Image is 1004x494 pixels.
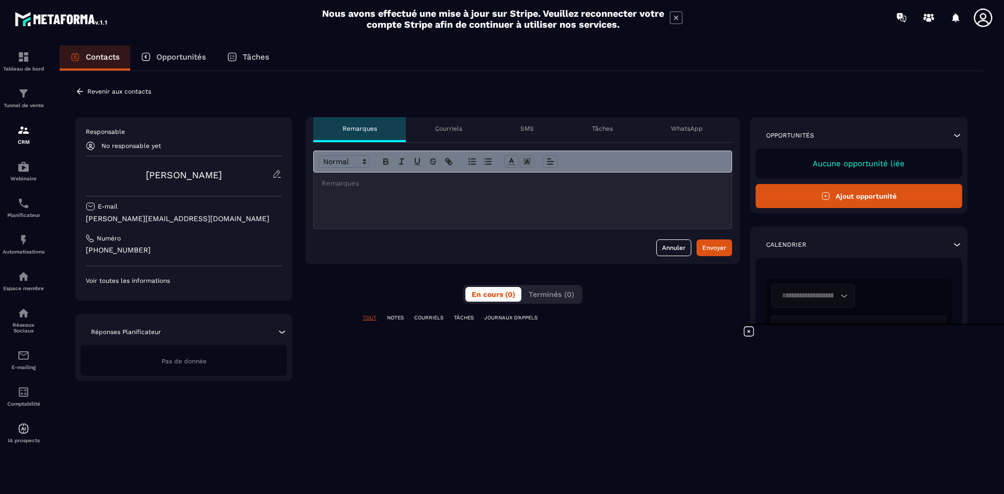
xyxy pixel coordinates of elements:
img: scheduler [17,197,30,210]
button: Envoyer [697,239,732,256]
p: Revenir aux contacts [87,88,151,95]
p: No responsable yet [101,142,161,150]
p: Automatisations [3,249,44,255]
img: automations [17,160,30,173]
img: automations [17,270,30,283]
a: [PERSON_NAME] [146,169,222,180]
p: JOURNAUX D'APPELS [484,314,538,321]
p: Contacts [86,52,120,62]
button: Ajout opportunité [756,184,962,208]
p: IA prospects [3,438,44,443]
a: Opportunités [130,45,216,71]
p: Voir toutes les informations [86,277,282,285]
p: Webinaire [3,176,44,181]
img: email [17,349,30,362]
button: Terminés (0) [522,287,580,302]
button: Annuler [656,239,691,256]
p: Numéro [97,234,121,243]
a: automationsautomationsWebinaire [3,153,44,189]
p: Opportunités [766,131,814,140]
p: Aucune opportunité liée [766,159,952,168]
span: Terminés (0) [529,290,574,298]
a: emailemailE-mailing [3,341,44,378]
p: CRM [3,139,44,145]
p: Opportunités [156,52,206,62]
img: automations [17,234,30,246]
button: En cours (0) [465,287,521,302]
a: formationformationCRM [3,116,44,153]
p: Tunnel de vente [3,102,44,108]
p: COURRIELS [414,314,443,321]
span: Pas de donnée [162,358,207,365]
p: Tâches [592,124,613,133]
a: automationsautomationsAutomatisations [3,226,44,262]
p: TÂCHES [454,314,474,321]
a: Tâches [216,45,280,71]
a: formationformationTunnel de vente [3,79,44,116]
h2: Nous avons effectué une mise à jour sur Stripe. Veuillez reconnecter votre compte Stripe afin de ... [322,8,665,30]
img: social-network [17,307,30,319]
span: En cours (0) [472,290,515,298]
img: automations [17,422,30,435]
p: Réseaux Sociaux [3,322,44,334]
a: automationsautomationsEspace membre [3,262,44,299]
p: Calendrier [766,240,806,249]
p: SMS [520,124,534,133]
a: Contacts [60,45,130,71]
p: Réponses Planificateur [91,328,161,336]
img: accountant [17,386,30,398]
p: Remarques [343,124,377,133]
a: social-networksocial-networkRéseaux Sociaux [3,299,44,341]
p: NOTES [387,314,404,321]
p: E-mailing [3,364,44,370]
a: accountantaccountantComptabilité [3,378,44,415]
img: formation [17,124,30,136]
p: Espace membre [3,285,44,291]
p: [PHONE_NUMBER] [86,245,282,255]
p: E-mail [98,202,118,211]
div: Envoyer [702,243,726,253]
p: Tâches [243,52,269,62]
p: Planificateur [3,212,44,218]
p: [PERSON_NAME][EMAIL_ADDRESS][DOMAIN_NAME] [86,214,282,224]
a: schedulerschedulerPlanificateur [3,189,44,226]
p: Tableau de bord [3,66,44,72]
img: formation [17,87,30,100]
p: Comptabilité [3,401,44,407]
p: Responsable [86,128,282,136]
img: formation [17,51,30,63]
p: TOUT [363,314,376,321]
img: logo [15,9,109,28]
p: Courriels [435,124,462,133]
p: WhatsApp [671,124,703,133]
a: formationformationTableau de bord [3,43,44,79]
